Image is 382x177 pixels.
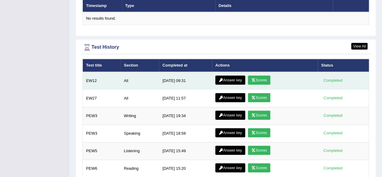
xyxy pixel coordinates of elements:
td: Writing [120,107,159,125]
td: PEW3 [83,125,121,142]
th: Actions [212,59,318,72]
a: Answer key [215,93,245,102]
th: Status [318,59,369,72]
div: Completed [321,130,345,136]
td: PEW5 [83,142,121,160]
div: Completed [321,113,345,119]
td: EW27 [83,90,121,107]
td: [DATE] 15:49 [159,142,212,160]
a: Answer key [215,76,245,85]
th: Test title [83,59,121,72]
a: Scores [248,76,270,85]
div: Completed [321,165,345,172]
div: Completed [321,77,345,84]
td: [DATE] 09:31 [159,72,212,90]
a: Scores [248,163,270,172]
div: Test History [82,43,369,52]
td: [DATE] 11:57 [159,90,212,107]
td: PEW3 [83,107,121,125]
a: Answer key [215,146,245,155]
td: EW12 [83,72,121,90]
a: Answer key [215,128,245,137]
td: All [120,90,159,107]
td: Speaking [120,125,159,142]
a: Scores [248,111,270,120]
a: Scores [248,128,270,137]
div: Completed [321,148,345,154]
a: Answer key [215,163,245,172]
td: [DATE] 19:34 [159,107,212,125]
td: Listening [120,142,159,160]
a: Scores [248,146,270,155]
a: Answer key [215,111,245,120]
div: No results found. [86,16,365,21]
a: View All [351,43,368,50]
td: [DATE] 18:58 [159,125,212,142]
td: All [120,72,159,90]
th: Completed at [159,59,212,72]
div: Completed [321,95,345,101]
a: Scores [248,93,270,102]
th: Section [120,59,159,72]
